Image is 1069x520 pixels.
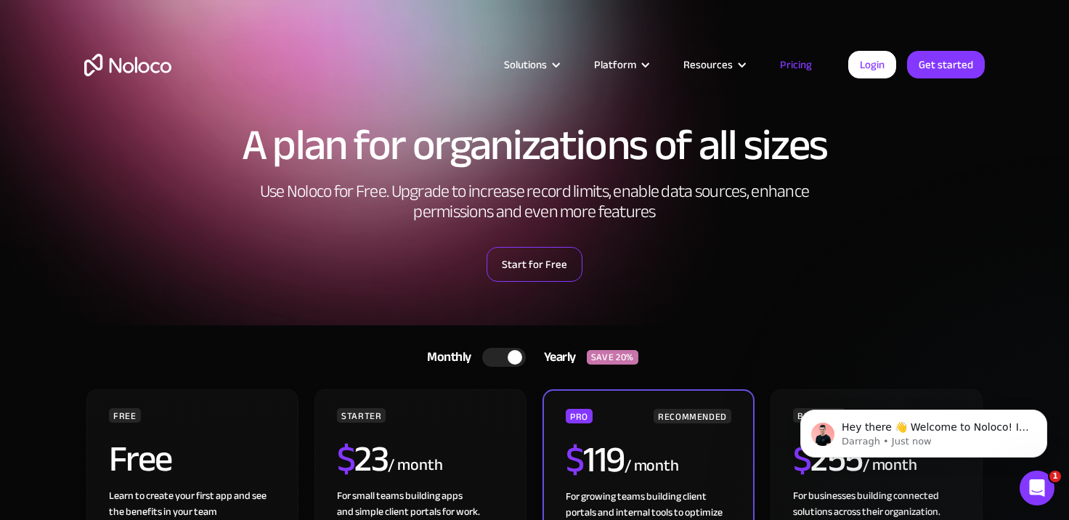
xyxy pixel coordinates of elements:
span: 1 [1049,471,1061,482]
a: Start for Free [487,247,582,282]
div: / month [625,455,679,478]
a: Login [848,51,896,78]
iframe: Intercom notifications message [779,379,1069,481]
h1: A plan for organizations of all sizes [84,123,985,167]
div: RECOMMENDED [654,409,731,423]
iframe: Intercom live chat [1020,471,1054,505]
a: home [84,54,171,76]
h2: Use Noloco for Free. Upgrade to increase record limits, enable data sources, enhance permissions ... [244,182,825,222]
div: SAVE 20% [587,350,638,365]
div: Resources [683,55,733,74]
a: Get started [907,51,985,78]
span: $ [337,425,355,493]
div: Resources [665,55,762,74]
a: Pricing [762,55,830,74]
div: FREE [109,408,141,423]
h2: 119 [566,442,625,478]
div: / month [388,454,442,477]
div: Platform [594,55,636,74]
span: $ [566,426,584,494]
div: PRO [566,409,593,423]
h2: 23 [337,441,389,477]
div: Monthly [409,346,482,368]
h2: Free [109,441,172,477]
div: STARTER [337,408,386,423]
div: Yearly [526,346,587,368]
div: Solutions [486,55,576,74]
div: Platform [576,55,665,74]
div: Solutions [504,55,547,74]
